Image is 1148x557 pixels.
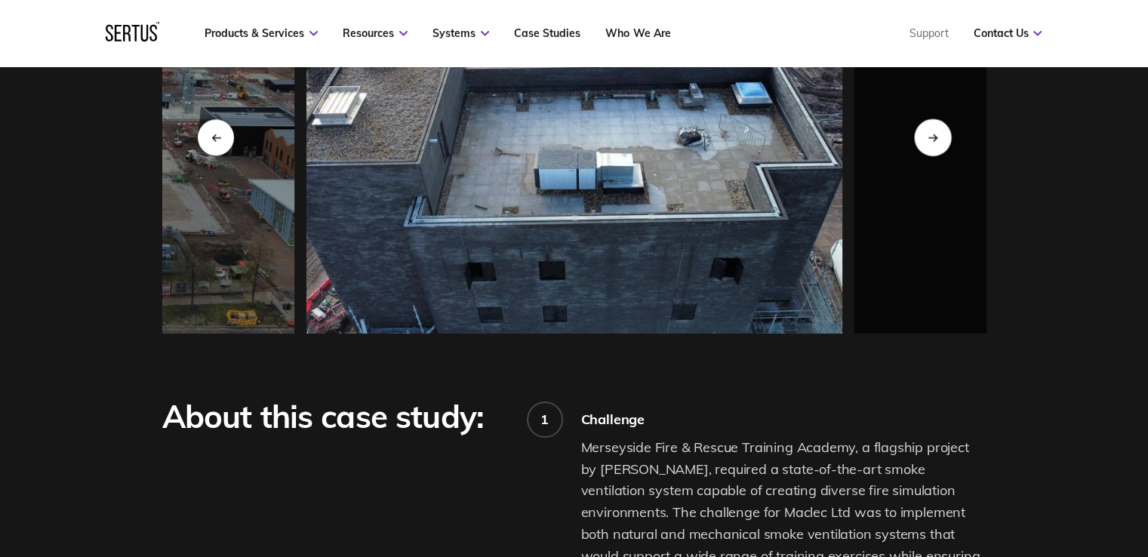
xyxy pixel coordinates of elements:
[205,26,318,40] a: Products & Services
[973,26,1042,40] a: Contact Us
[581,411,986,428] div: Challenge
[514,26,580,40] a: Case Studies
[343,26,408,40] a: Resources
[162,399,506,435] div: About this case study:
[1073,485,1148,557] iframe: Chat Widget
[540,411,549,428] div: 1
[432,26,489,40] a: Systems
[198,119,234,155] div: Previous slide
[605,26,670,40] a: Who We Are
[909,26,948,40] a: Support
[914,118,951,155] div: Next slide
